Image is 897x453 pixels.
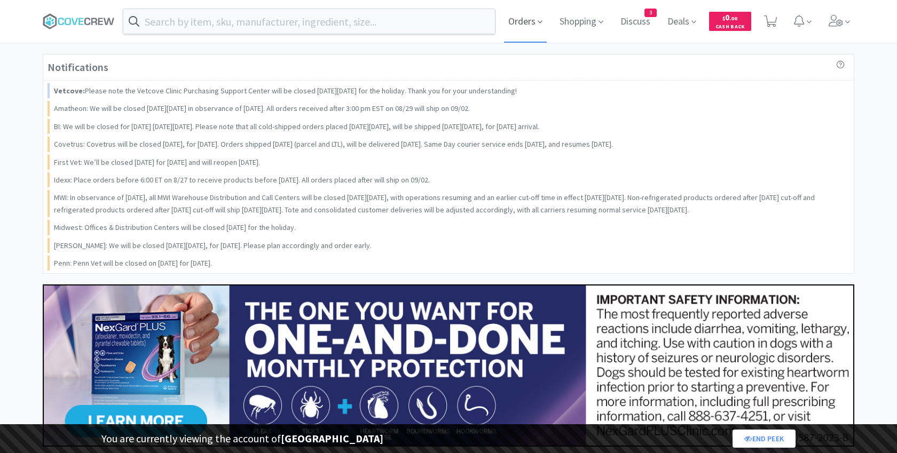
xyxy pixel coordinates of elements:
input: Search by item, sku, manufacturer, ingredient, size... [123,9,495,34]
p: BI: We will be closed for [DATE] [DATE][DATE]. Please note that all cold-shipped orders placed [D... [54,121,539,132]
p: First Vet: We’ll be closed [DATE] for [DATE] and will reopen [DATE]. [54,156,260,168]
span: 3 [645,9,656,17]
p: Midwest: Offices & Distribution Centers will be closed [DATE] for the holiday. [54,221,296,233]
span: $ [722,15,725,22]
a: End Peek [733,430,796,448]
p: Covetrus: Covetrus will be closed [DATE], for [DATE]. Orders shipped [DATE] (parcel and LTL), wil... [54,138,613,150]
p: You are currently viewing the account of [101,430,383,447]
p: Please note the Vetcove Clinic Purchasing Support Center will be closed [DATE][DATE] for the holi... [54,85,517,97]
p: MWI: In observance of [DATE], all MWI Warehouse Distribution and Call Centers will be closed [DAT... [54,192,845,216]
a: $0.00Cash Back [709,7,751,36]
p: Penn: Penn Vet will be closed on [DATE] for [DATE]. [54,257,212,269]
span: Cash Back [715,24,745,31]
a: Discuss3 [616,17,655,27]
p: Idexx: Place orders before 6:00 ET on 8/27 to receive products before [DATE]. All orders placed a... [54,174,430,186]
strong: [GEOGRAPHIC_DATA] [281,432,383,445]
h3: Notifications [48,59,108,76]
p: Amatheon: We will be closed [DATE][DATE] in observance of [DATE]. All orders received after 3:00 ... [54,102,470,114]
span: . 00 [729,15,737,22]
strong: Vetcove: [54,86,85,96]
img: 24562ba5414042f391a945fa418716b7_350.jpg [43,284,854,447]
span: 0 [722,12,737,22]
p: [PERSON_NAME]: We will be closed [DATE][DATE], for [DATE]. Please plan accordingly and order early. [54,240,372,251]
